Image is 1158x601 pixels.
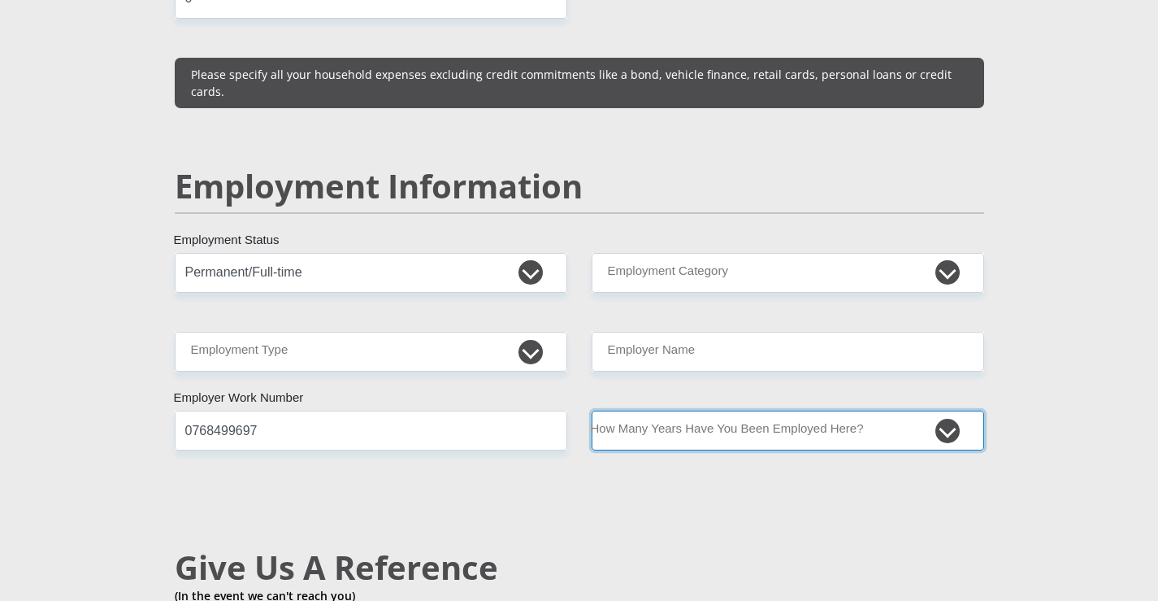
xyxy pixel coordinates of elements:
h2: Employment Information [175,167,984,206]
h2: Give Us A Reference [175,548,984,587]
p: Please specify all your household expenses excluding credit commitments like a bond, vehicle fina... [191,66,968,100]
input: Employer Work Number [175,411,567,451]
input: Employer's Name [592,332,984,372]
